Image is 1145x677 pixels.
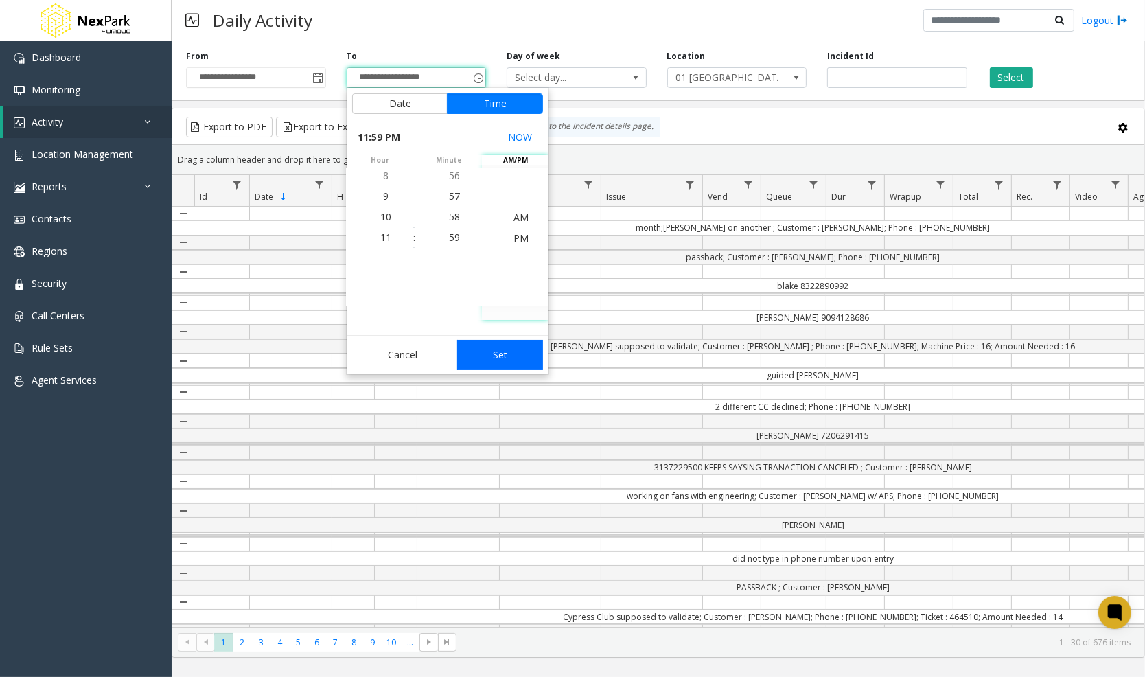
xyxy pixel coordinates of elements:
span: Location Management [32,148,133,161]
span: Video [1075,191,1098,203]
span: Page 2 [233,633,251,652]
a: Rec. Filter Menu [1048,175,1067,194]
span: 11 [380,231,391,244]
label: From [186,50,209,62]
img: 'icon' [14,311,25,322]
a: Collapse Details [172,440,194,464]
span: Select day... [507,68,618,87]
span: Page 8 [345,633,363,652]
a: Collapse Details [172,201,194,225]
span: Total [958,191,978,203]
span: hour [347,155,413,165]
span: Issue [606,191,626,203]
button: Cancel [352,340,453,370]
a: Queue Filter Menu [805,175,823,194]
a: Wrapup Filter Menu [932,175,950,194]
a: Collapse Details [172,532,194,556]
span: Contacts [32,212,71,225]
span: 57 [449,190,460,203]
span: minute [415,155,482,165]
img: 'icon' [14,150,25,161]
span: Page 9 [363,633,382,652]
img: 'icon' [14,279,25,290]
div: Data table [172,175,1144,626]
span: Rule Sets [32,341,73,354]
a: Collapse Details [172,320,194,344]
span: Security [32,277,67,290]
span: 10 [380,210,391,223]
span: Dashboard [32,51,81,64]
span: Sortable [278,192,289,203]
a: Collapse Details [172,590,194,615]
a: Collapse Details [172,409,194,433]
kendo-pager-info: 1 - 30 of 676 items [465,636,1131,648]
label: Incident Id [827,50,874,62]
span: Go to the last page [438,633,456,652]
span: Reports [32,180,67,193]
span: Activity [32,115,63,128]
span: 58 [449,210,460,223]
button: Select [990,67,1033,88]
span: Rec. [1017,191,1032,203]
a: Total Filter Menu [990,175,1008,194]
a: Collapse Details [172,231,194,255]
span: Regions [32,244,67,257]
span: 8 [383,169,389,182]
a: Lane Filter Menu [579,175,598,194]
a: Date Filter Menu [310,175,329,194]
img: 'icon' [14,246,25,257]
img: 'icon' [14,53,25,64]
a: Issue Filter Menu [681,175,699,194]
button: Select now [502,125,537,150]
a: Collapse Details [172,290,194,314]
a: Collapse Details [172,380,194,404]
img: 'icon' [14,85,25,96]
span: Page 1 [214,633,233,652]
span: Toggle popup [470,68,485,87]
img: 'icon' [14,214,25,225]
label: Location [667,50,706,62]
button: Export to Excel [276,117,366,137]
span: H [337,191,343,203]
h3: Daily Activity [206,3,319,37]
div: Drag a column header and drop it here to group by that column [172,148,1144,172]
span: Dur [831,191,846,203]
span: AM [513,210,529,223]
a: Vend Filter Menu [739,175,758,194]
span: Go to the next page [424,636,435,647]
img: 'icon' [14,376,25,387]
span: 01 [GEOGRAPHIC_DATA] [668,68,778,87]
span: Page 5 [289,633,308,652]
span: 56 [449,169,460,182]
span: Call Centers [32,309,84,322]
img: pageIcon [185,3,199,37]
span: PM [513,231,529,244]
span: Page 4 [270,633,289,652]
a: Logout [1081,13,1128,27]
button: Date tab [352,93,448,114]
a: Collapse Details [172,561,194,585]
button: Set [457,340,544,370]
a: Collapse Details [172,470,194,494]
span: 59 [449,231,460,244]
img: 'icon' [14,117,25,128]
label: Day of week [507,50,560,62]
span: Queue [766,191,792,203]
span: Page 7 [326,633,345,652]
img: 'icon' [14,343,25,354]
a: Dur Filter Menu [863,175,881,194]
span: 11:59 PM [358,128,400,147]
button: Export to PDF [186,117,273,137]
span: Page 6 [308,633,326,652]
span: AM/PM [482,155,548,165]
span: Agent Services [32,374,97,387]
span: Date [255,191,273,203]
span: Page 10 [382,633,401,652]
div: : [413,231,415,244]
img: 'icon' [14,182,25,193]
a: Video Filter Menu [1107,175,1125,194]
span: Id [200,191,207,203]
button: Time tab [447,93,543,114]
a: Collapse Details [172,498,194,523]
span: Monitoring [32,83,80,96]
